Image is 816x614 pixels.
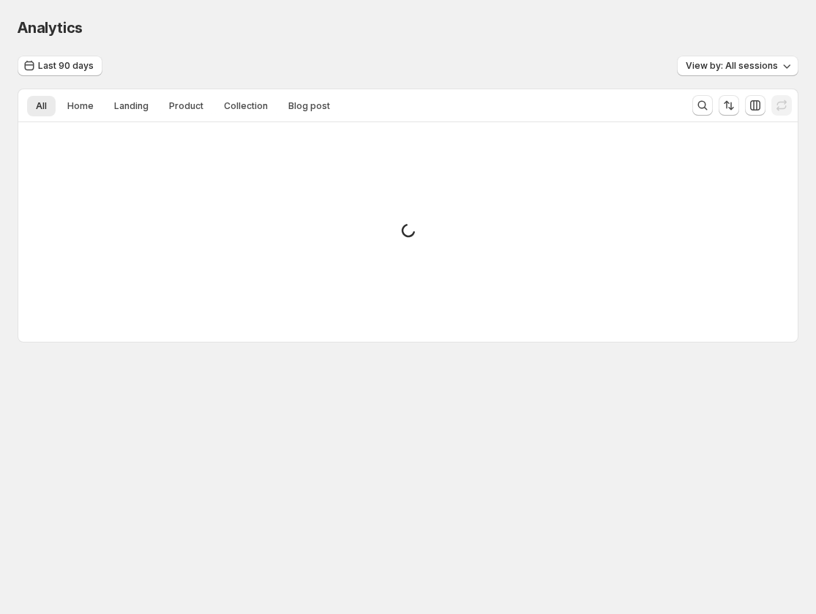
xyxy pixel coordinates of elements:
[18,56,102,76] button: Last 90 days
[169,100,203,112] span: Product
[288,100,330,112] span: Blog post
[686,60,778,72] span: View by: All sessions
[38,60,94,72] span: Last 90 days
[677,56,798,76] button: View by: All sessions
[18,19,83,37] span: Analytics
[36,100,47,112] span: All
[114,100,149,112] span: Landing
[224,100,268,112] span: Collection
[719,95,739,116] button: Sort the results
[67,100,94,112] span: Home
[692,95,713,116] button: Search and filter results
